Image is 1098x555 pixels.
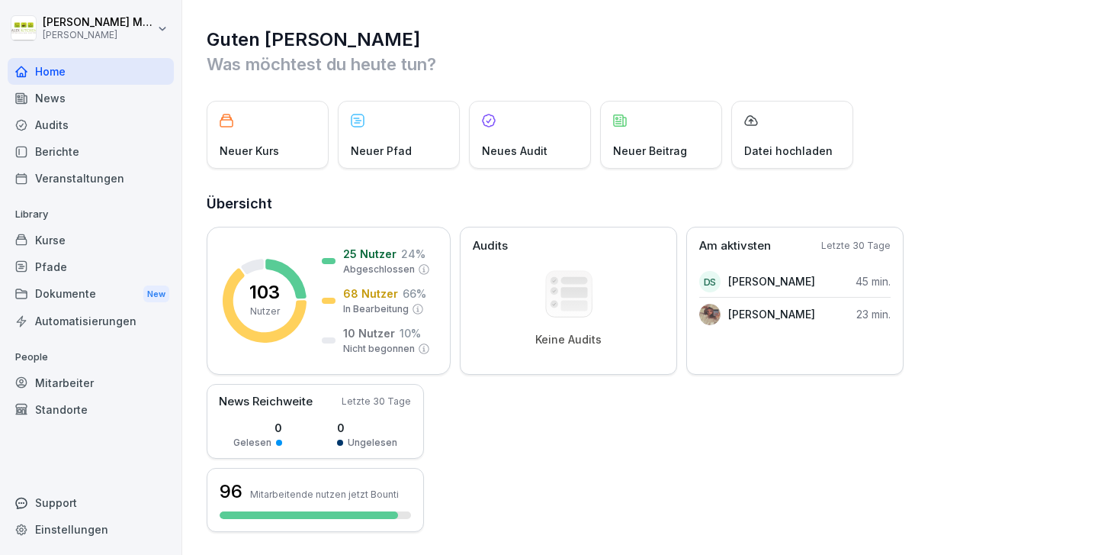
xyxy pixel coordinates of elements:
a: Audits [8,111,174,138]
p: 23 min. [856,306,891,322]
p: [PERSON_NAME] [43,30,154,40]
p: 68 Nutzer [343,286,398,302]
p: 45 min. [856,273,891,289]
p: Letzte 30 Tage [821,239,891,253]
p: News Reichweite [219,393,313,411]
div: DS [699,271,721,292]
p: Library [8,202,174,227]
p: 24 % [401,246,425,262]
p: Keine Audits [535,333,602,347]
h1: Guten [PERSON_NAME] [207,27,1075,52]
p: Mitarbeitende nutzen jetzt Bounti [250,489,399,500]
div: New [143,286,169,303]
p: Nutzer [250,305,280,318]
a: Einstellungen [8,516,174,543]
a: Automatisierungen [8,308,174,334]
p: Nicht begonnen [343,342,415,356]
p: [PERSON_NAME] [728,273,815,289]
p: 10 % [400,325,421,341]
p: In Bearbeitung [343,302,409,316]
h3: 96 [220,479,242,505]
a: News [8,85,174,111]
p: Was möchtest du heute tun? [207,52,1075,76]
div: Dokumente [8,280,174,308]
p: People [8,345,174,369]
p: Letzte 30 Tage [342,395,411,408]
p: [PERSON_NAME] [728,306,815,322]
p: 0 [233,420,282,436]
a: Pfade [8,253,174,280]
p: Ungelesen [348,436,397,450]
p: 0 [337,420,397,436]
h2: Übersicht [207,193,1075,215]
p: [PERSON_NAME] Müller [43,16,154,29]
a: Veranstaltungen [8,165,174,192]
p: 10 Nutzer [343,325,395,341]
p: Abgeschlossen [343,263,415,276]
div: Support [8,489,174,516]
a: Home [8,58,174,85]
p: Gelesen [233,436,271,450]
p: Datei hochladen [744,143,833,159]
img: fel7v3d9ax9z3m08rbzsyjoo.png [699,304,721,325]
a: Mitarbeiter [8,369,174,396]
p: Neues Audit [482,143,547,159]
p: Neuer Beitrag [613,143,687,159]
p: Neuer Kurs [220,143,279,159]
p: 25 Nutzer [343,246,396,262]
a: DokumenteNew [8,280,174,308]
p: Am aktivsten [699,237,771,255]
a: Berichte [8,138,174,165]
p: 103 [249,283,280,302]
p: Neuer Pfad [351,143,412,159]
a: Standorte [8,396,174,423]
p: Audits [473,237,508,255]
p: 66 % [403,286,426,302]
a: Kurse [8,227,174,253]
